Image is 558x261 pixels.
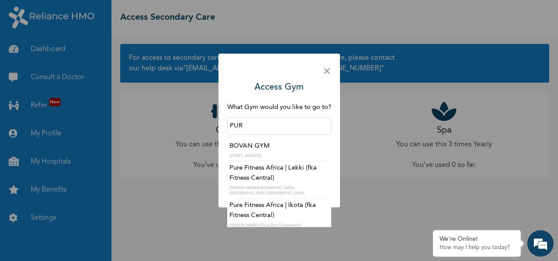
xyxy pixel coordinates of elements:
p: BOVAN GYM [229,141,329,152]
p: [PERSON_NAME]'s Place, Plot 1 Dreamworld-[GEOGRAPHIC_DATA], [GEOGRAPHIC_DATA] [229,223,329,233]
p: Pure Fitness Africa | Lekki (fka Fitness Central) [229,163,329,183]
span: × [323,62,331,81]
p: How may I help you today? [440,244,514,251]
div: We're Online! [440,236,514,243]
p: [PERSON_NAME][GEOGRAPHIC_DATA], [GEOGRAPHIC_DATA], [GEOGRAPHIC_DATA]. [229,185,329,196]
p: Pure Fitness Africa | Ikota (fka Fitness Central) [229,201,329,221]
span: What Gym would you like to go to? [227,104,331,111]
p: [STREET_ADDRESS] [229,153,329,159]
h3: Access Gym [254,81,304,94]
input: Search by name or address [227,117,331,135]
